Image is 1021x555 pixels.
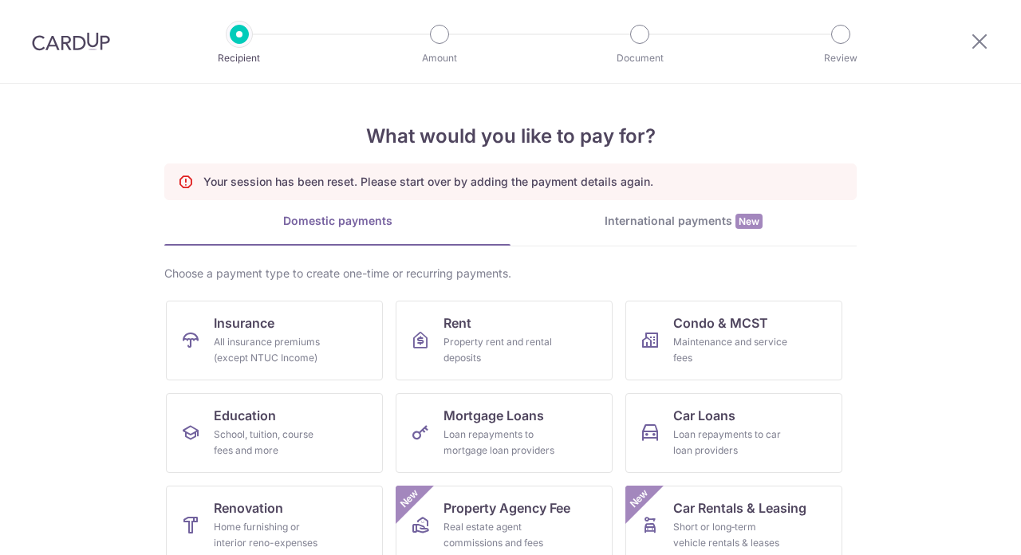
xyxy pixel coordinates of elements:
[911,507,1005,547] iframe: ウィジェットを開いて詳しい情報を確認できます
[626,486,652,512] span: New
[443,334,558,366] div: Property rent and rental deposits
[166,393,383,473] a: EducationSchool, tuition, course fees and more
[214,519,329,551] div: Home furnishing or interior reno-expenses
[203,174,653,190] p: Your session has been reset. Please start over by adding the payment details again.
[581,50,699,66] p: Document
[510,213,857,230] div: International payments
[396,486,423,512] span: New
[673,334,788,366] div: Maintenance and service fees
[673,313,768,333] span: Condo & MCST
[625,301,842,380] a: Condo & MCSTMaintenance and service fees
[214,334,329,366] div: All insurance premiums (except NTUC Income)
[443,427,558,459] div: Loan repayments to mortgage loan providers
[443,498,570,518] span: Property Agency Fee
[443,313,471,333] span: Rent
[396,301,613,380] a: RentProperty rent and rental deposits
[380,50,499,66] p: Amount
[673,427,788,459] div: Loan repayments to car loan providers
[396,393,613,473] a: Mortgage LoansLoan repayments to mortgage loan providers
[214,313,274,333] span: Insurance
[625,393,842,473] a: Car LoansLoan repayments to car loan providers
[735,214,763,229] span: New
[214,427,329,459] div: School, tuition, course fees and more
[443,406,544,425] span: Mortgage Loans
[443,519,558,551] div: Real estate agent commissions and fees
[164,122,857,151] h4: What would you like to pay for?
[673,498,806,518] span: Car Rentals & Leasing
[180,50,298,66] p: Recipient
[164,266,857,281] div: Choose a payment type to create one-time or recurring payments.
[214,406,276,425] span: Education
[164,213,510,229] div: Domestic payments
[782,50,900,66] p: Review
[214,498,283,518] span: Renovation
[673,519,788,551] div: Short or long‑term vehicle rentals & leases
[673,406,735,425] span: Car Loans
[32,32,110,51] img: CardUp
[166,301,383,380] a: InsuranceAll insurance premiums (except NTUC Income)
